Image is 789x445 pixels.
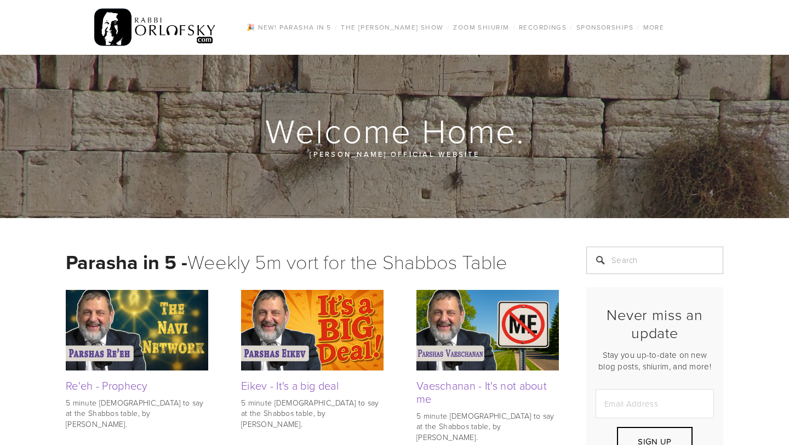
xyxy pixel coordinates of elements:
img: Re'eh - Prophecy [66,290,208,370]
a: Recordings [516,20,570,35]
input: Email Address [596,389,714,418]
img: RabbiOrlofsky.com [94,6,216,49]
strong: Parasha in 5 - [66,248,187,276]
span: / [513,22,516,32]
p: 5 minute [DEMOGRAPHIC_DATA] to say at the Shabbos table, by [PERSON_NAME]. [416,410,559,443]
span: / [637,22,639,32]
a: Eikev - It's a big deal [241,378,339,393]
h1: Weekly 5m vort for the Shabbos Table [66,247,559,277]
h1: Welcome Home. [66,113,724,148]
p: 5 minute [DEMOGRAPHIC_DATA] to say at the Shabbos table, by [PERSON_NAME]. [66,397,208,430]
a: More [640,20,668,35]
span: / [447,22,450,32]
a: Re'eh - Prophecy [66,378,148,393]
a: 🎉 NEW! Parasha in 5 [243,20,334,35]
p: [PERSON_NAME] official website [131,148,658,160]
span: / [570,22,573,32]
span: / [335,22,338,32]
a: Sponsorships [573,20,637,35]
a: Vaeschanan - It's not about me [416,378,547,406]
img: Vaeschanan - It's not about me [416,290,559,370]
p: 5 minute [DEMOGRAPHIC_DATA] to say at the Shabbos table, by [PERSON_NAME]. [241,397,384,430]
a: Zoom Shiurim [450,20,512,35]
img: Eikev - It's a big deal [241,290,384,370]
a: The [PERSON_NAME] Show [338,20,447,35]
h2: Never miss an update [596,306,714,341]
p: Stay you up-to-date on new blog posts, shiurim, and more! [596,349,714,372]
input: Search [586,247,723,274]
